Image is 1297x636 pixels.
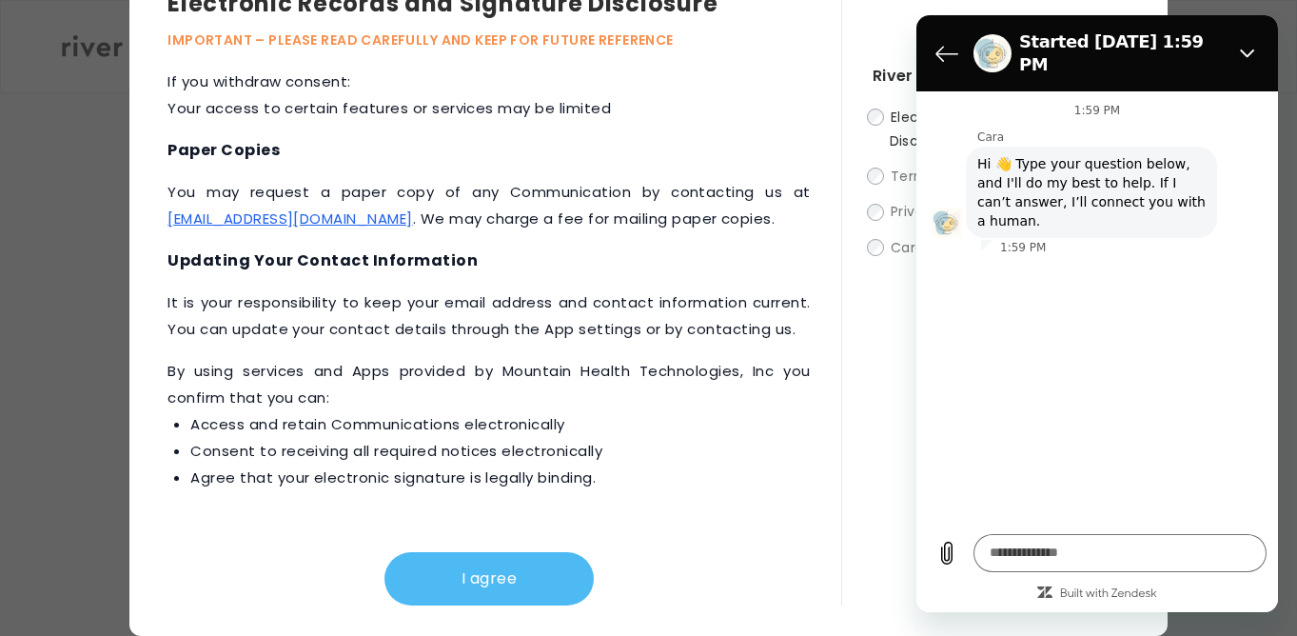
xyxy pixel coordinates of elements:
[891,167,984,186] span: Terms of Use
[167,179,810,232] p: You may request a paper copy of any Communication by contacting us at . We may charge a fee for m...
[167,358,810,491] p: ‍By using services and Apps provided by Mountain Health Technologies, Inc you confirm that you can:
[167,69,810,122] p: If you withdraw consent: Your access to certain features or services may be limited
[891,203,986,222] span: Privacy Policy
[190,438,810,465] li: Consent to receiving all required notices electronically
[384,552,594,606] button: I agree
[167,137,810,164] h4: Paper Copies
[891,238,1057,257] span: Card Holder Agreement
[873,63,1130,89] h4: River Health Agreements
[916,15,1278,612] iframe: Messaging window
[190,411,810,438] li: Access and retain Communications electronically
[190,465,810,491] li: Agree that your electronic signature is legally binding.
[167,248,810,274] h4: Updating Your Contact Information
[167,289,810,343] p: It is your responsibility to keep your email address and contact information current. You can upd...
[167,209,412,229] a: [EMAIL_ADDRESS][DOMAIN_NAME]
[167,29,840,51] p: IMPORTANT – PLEASE READ CAREFULLY AND KEEP FOR FUTURE REFERENCE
